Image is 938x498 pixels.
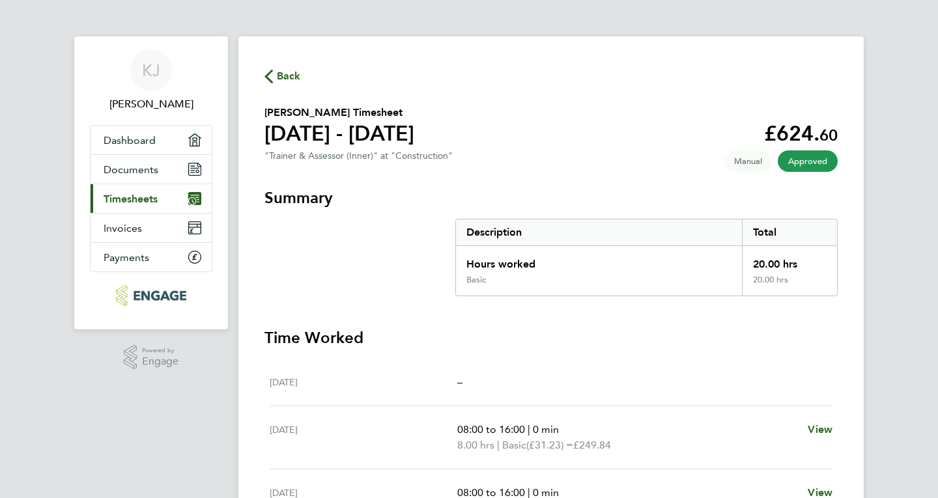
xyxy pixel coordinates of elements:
span: 8.00 hrs [457,439,494,451]
span: Back [277,68,301,84]
div: Basic [466,275,486,285]
span: 08:00 to 16:00 [457,423,525,436]
a: Dashboard [91,126,212,154]
a: Invoices [91,214,212,242]
img: morganhunt-logo-retina.png [116,285,186,306]
span: 0 min [533,423,559,436]
div: Summary [455,219,838,296]
span: KJ [142,62,160,79]
div: Description [456,219,742,245]
span: Invoices [104,222,142,234]
a: Timesheets [91,184,212,213]
div: Hours worked [456,246,742,275]
div: 20.00 hrs [742,275,837,296]
div: [DATE] [270,374,457,390]
span: Dashboard [104,134,156,146]
h3: Summary [264,187,838,208]
h1: [DATE] - [DATE] [264,120,414,146]
span: | [528,423,530,436]
a: View [808,422,832,437]
span: Basic [502,437,526,453]
a: Powered byEngage [124,345,179,370]
div: Total [742,219,837,245]
nav: Main navigation [74,36,228,329]
span: £249.84 [573,439,611,451]
span: This timesheet was manually created. [724,150,773,172]
span: (£31.23) = [526,439,573,451]
span: 60 [819,126,838,145]
span: | [497,439,500,451]
h3: Time Worked [264,327,838,348]
div: 20.00 hrs [742,246,837,275]
span: Engage [142,356,178,367]
span: View [808,423,832,436]
span: Payments [104,251,149,264]
h2: [PERSON_NAME] Timesheet [264,105,414,120]
a: Documents [91,155,212,184]
button: Back [264,68,301,84]
app-decimal: £624. [764,121,838,146]
div: [DATE] [270,422,457,453]
a: Go to home page [90,285,212,306]
a: Payments [91,243,212,271]
div: "Trainer & Assessor (Inner)" at "Construction" [264,150,453,161]
a: KJ[PERSON_NAME] [90,49,212,112]
span: This timesheet has been approved. [778,150,838,172]
span: – [457,376,462,388]
span: Documents [104,163,158,176]
span: Timesheets [104,193,158,205]
span: Powered by [142,345,178,356]
span: Karl Jans [90,96,212,112]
